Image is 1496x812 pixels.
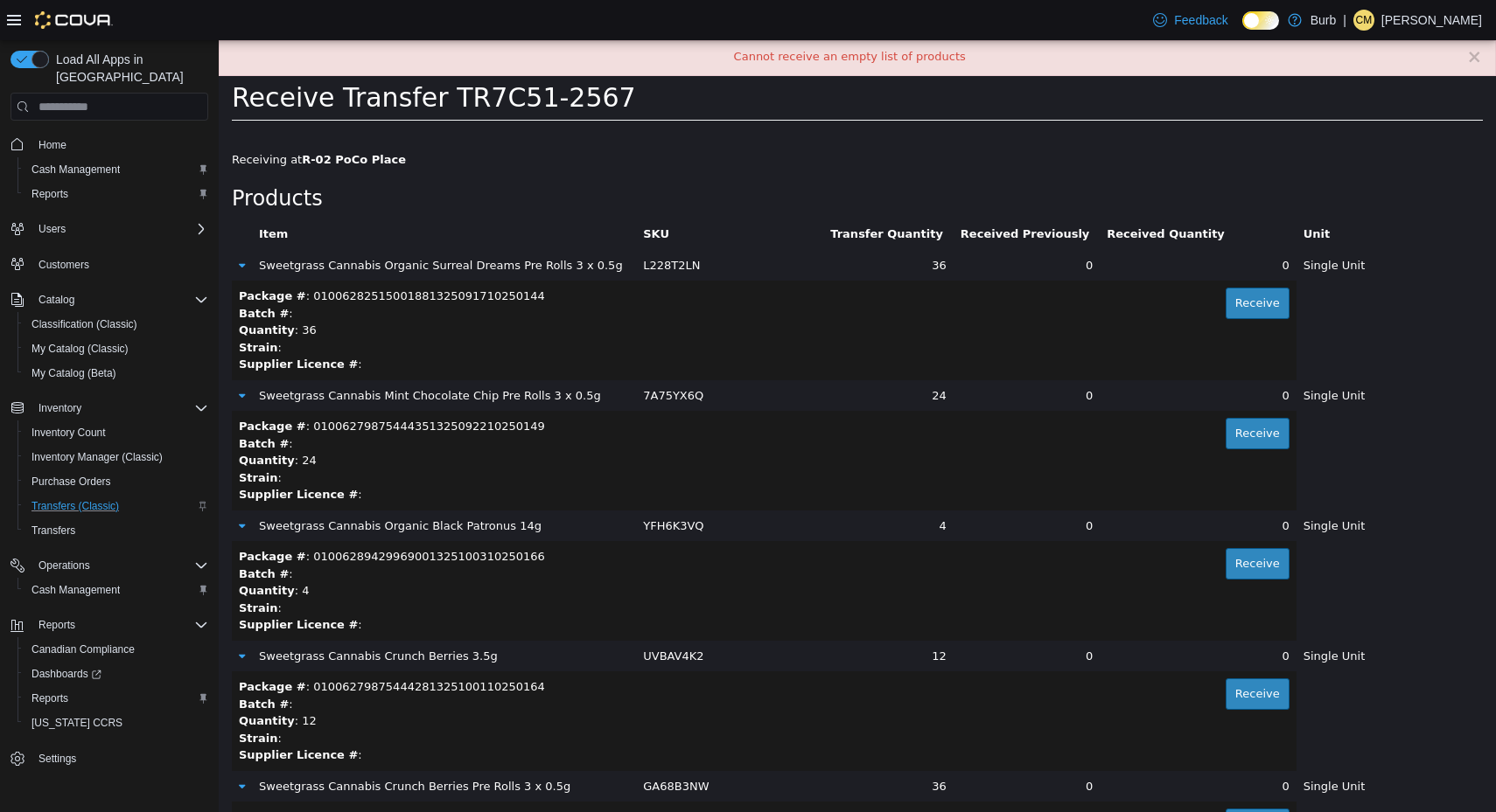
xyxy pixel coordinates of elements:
strong: Strain [20,561,59,574]
span: Customers [31,253,208,275]
span: Purchase Orders [24,471,208,492]
span: Cash Management [31,583,120,597]
a: Reports [24,184,75,205]
strong: Batch # [20,397,70,410]
button: Inventory [31,398,88,419]
a: Home [31,135,73,156]
button: Operations [3,553,215,578]
div: 0 [888,738,1070,755]
p: [PERSON_NAME] [1381,10,1482,31]
button: Transfers [17,518,215,543]
button: Received Previously [742,185,874,203]
div: 0 [888,347,1070,364]
span: Load All Apps in [GEOGRAPHIC_DATA] [49,51,208,86]
button: Inventory [3,396,215,420]
span: Single Unit [1085,609,1147,622]
span: GA68B3NW [424,739,490,753]
a: Customers [31,254,96,275]
div: 0 [888,477,1070,495]
b: Package # [20,379,87,392]
strong: Supplier Licence # [20,708,139,721]
button: × [1248,8,1263,26]
td: 4 [605,470,735,502]
a: Transfers [24,520,82,541]
span: Settings [38,752,76,766]
img: Cova [35,11,113,29]
span: Cash Management [24,159,208,180]
button: [US_STATE] CCRS [17,711,215,735]
button: Receive [1007,508,1071,539]
div: : [20,316,1071,333]
div: : [20,299,1071,316]
span: Inventory [31,398,208,419]
strong: Strain [20,431,59,444]
button: SKU [424,185,454,203]
button: Inventory Manager (Classic) [17,445,215,469]
button: Purchase Orders [17,469,215,494]
span: Classification (Classic) [24,314,208,335]
strong: Strain [20,301,59,314]
span: Single Unit [1085,219,1147,232]
button: Inventory Count [17,420,215,445]
span: Transfers [31,524,75,538]
span: My Catalog (Classic) [24,338,208,359]
span: Washington CCRS [24,712,208,733]
span: Home [38,138,66,152]
span: Single Unit [1085,739,1147,753]
strong: Quantity [20,413,76,427]
span: Inventory [38,401,81,415]
td: 24 [605,340,735,371]
h2: Products [13,147,1264,170]
div: : [20,576,1071,593]
span: Inventory Count [24,422,208,443]
a: [US_STATE] CCRS [24,712,129,733]
div: : [20,656,1071,673]
span: My Catalog (Beta) [24,363,208,384]
button: Customers [3,252,215,277]
button: Cash Management [17,157,215,182]
span: Operations [31,555,208,576]
span: Users [38,222,66,236]
td: 0 [735,600,881,632]
button: Transfers (Classic) [17,494,215,518]
button: Receive [1007,768,1071,800]
div: : [20,706,1071,724]
td: 36 [605,731,735,762]
input: Dark Mode [1242,11,1279,30]
div: : 01006279875444281325100110250164 [20,638,1071,656]
div: : 12 [20,672,1071,690]
p: Burb [1311,10,1337,31]
div: : [20,690,1071,707]
a: Inventory Manager (Classic) [24,447,170,468]
strong: Quantity [20,674,76,687]
div: : 01006279875444421325090910250141 [20,768,1071,786]
span: Canadian Compliance [31,642,135,656]
div: : 01006279875444351325092210250149 [20,378,1071,395]
div: 0 [888,217,1070,234]
span: Transfers (Classic) [24,496,208,517]
span: UVBAV4K2 [424,609,485,622]
button: My Catalog (Classic) [17,337,215,361]
strong: Quantity [20,544,76,557]
div: : [20,525,1071,543]
a: My Catalog (Classic) [24,338,136,359]
b: R-02 PoCo Place [83,113,187,126]
span: Reports [24,688,208,709]
a: Cash Management [24,580,127,600]
span: Classification (Classic) [31,317,137,331]
strong: Batch # [20,657,70,670]
span: Transfers [24,520,208,541]
span: Reports [38,618,75,632]
span: 7A75YX6Q [424,349,485,362]
strong: Quantity [20,283,76,296]
div: 0 [888,607,1070,625]
div: : [20,265,1071,282]
span: Catalog [38,293,74,307]
td: 12 [605,600,735,632]
button: Receive [1007,378,1071,409]
span: Dashboards [31,667,101,681]
b: Package # [20,249,87,262]
span: Home [31,133,208,155]
span: Customers [38,258,89,272]
div: : 4 [20,542,1071,559]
